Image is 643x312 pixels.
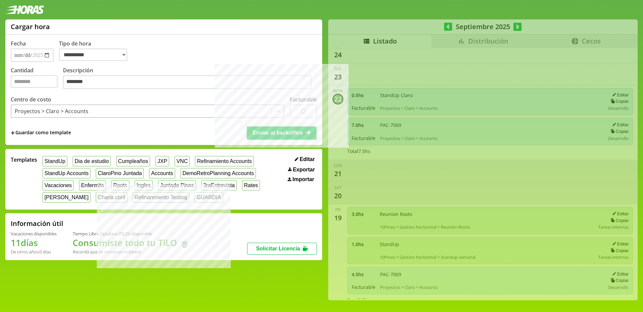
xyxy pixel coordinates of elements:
button: Enviar al backoffice [247,127,316,139]
button: Dia de estudio [73,156,111,166]
span: Templates [11,156,37,163]
button: Enfermita [79,180,106,190]
label: Facturable [290,96,317,103]
span: Exportar [293,167,315,173]
button: Solicitar Licencia [247,243,317,255]
button: Juntada Pinas [158,180,196,190]
div: Proyectos > Claro > Accounts [15,107,88,115]
label: Cantidad [11,67,63,91]
button: StandUp [43,156,67,166]
h2: Información útil [11,219,63,228]
button: Vacaciones [43,180,74,190]
h1: Consumiste todo tu TiLO 🍵 [73,237,190,249]
label: Centro de costo [11,96,51,103]
button: Refinamiento Accounts [195,156,254,166]
button: Refinanmiento Testing [133,192,190,203]
span: Importar [292,176,314,182]
div: Recordá que se renuevan en [73,249,190,255]
button: Accounts [149,168,175,178]
input: Cantidad [11,75,58,88]
div: Vacaciones disponibles [11,231,57,237]
button: JXP [155,156,169,166]
select: Tipo de hora [59,49,127,61]
button: Cumpleaños [116,156,150,166]
label: Descripción [63,67,317,91]
span: Enviar al backoffice [253,130,303,136]
div: Tiempo Libre Optativo (TiLO) disponible [73,231,190,237]
button: Charla conf [96,192,127,203]
h1: Cargar hora [11,22,50,31]
img: logotipo [5,5,44,14]
span: Solicitar Licencia [256,246,300,251]
span: Editar [300,156,315,162]
h1: 11 días [11,237,57,249]
button: Editar [293,156,317,163]
button: StandUp Accounts [43,168,90,178]
div: De otros años: 0 días [11,249,57,255]
label: Fecha [11,40,26,47]
button: 3raEntrevista [201,180,237,190]
textarea: Descripción [63,75,311,89]
button: DemoRetroPlanning Accounts [181,168,256,178]
button: GUARDIA [195,192,223,203]
button: Rates [242,180,260,190]
button: ClaroPino Juntada [96,168,144,178]
button: Ingles [135,180,153,190]
label: Tipo de hora [59,40,133,62]
span: +Guardar como template [11,129,71,137]
button: [PERSON_NAME] [43,192,90,203]
button: Roots [111,180,129,190]
button: Exportar [286,166,317,173]
span: + [11,129,15,137]
b: Enero [129,249,141,255]
button: VNC [174,156,190,166]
